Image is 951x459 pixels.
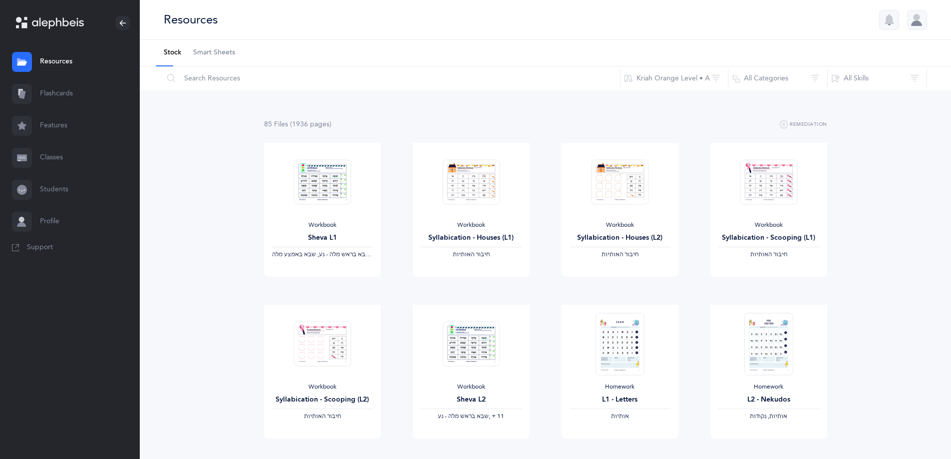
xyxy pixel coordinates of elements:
div: L1 - Letters [570,395,670,405]
div: Homework [718,383,819,391]
span: ‫שבא בראש מלה - נע‬ [438,413,489,420]
div: Sheva L2 [421,395,522,405]
div: Sheva L1 [272,233,373,243]
div: Homework [570,383,670,391]
span: ‫שבא בראש מלה - נע, שבא באמצע מלה‬ [272,251,371,258]
span: ‫חיבור האותיות‬ [750,251,787,258]
span: (1936 page ) [290,120,331,128]
div: L2 - Nekudos [718,395,819,405]
span: ‫חיבור האותיות‬ [602,251,638,258]
span: 85 File [264,120,288,128]
img: Syllabication-Workbook-Level-1-EN_Orange_Houses_thumbnail_1741114714.png [442,159,500,205]
span: Smart Sheets [193,48,235,58]
button: Kriah Orange Level • A [620,66,728,90]
img: Homework_L1_Letters_O_Orange_EN_thumbnail_1731215263.png [595,313,644,375]
img: Syllabication-Workbook-Level-2-Scooping-EN_thumbnail_1724263547.png [294,321,351,367]
img: Syllabication-Workbook-Level-2-Houses-EN_thumbnail_1741114840.png [591,159,648,205]
img: Homework_L2_Nekudos_O_EN_thumbnail_1739258670.png [744,313,793,375]
div: Syllabication - Houses (L2) [570,233,670,243]
div: Resources [164,11,218,28]
div: Workbook [421,221,522,229]
img: Sheva-Workbook-Orange-A-L1_EN_thumbnail_1757036998.png [294,159,351,205]
img: Syllabication-Workbook-Level-1-EN_Orange_Scooping_thumbnail_1741114890.png [740,159,797,205]
div: Syllabication - Scooping (L1) [718,233,819,243]
button: All Skills [827,66,927,90]
span: ‫אותיות, נקודות‬ [750,413,787,420]
div: Workbook [718,221,819,229]
div: Syllabication - Scooping (L2) [272,395,373,405]
span: ‫חיבור האותיות‬ [453,251,490,258]
span: ‫אותיות‬ [611,413,629,420]
span: ‫חיבור האותיות‬ [304,413,341,420]
span: s [285,120,288,128]
button: All Categories [728,66,828,90]
div: Syllabication - Houses (L1) [421,233,522,243]
div: Workbook [570,221,670,229]
div: ‪, + 11‬ [421,413,522,421]
div: Workbook [272,221,373,229]
div: Workbook [421,383,522,391]
button: Remediation [780,119,827,131]
span: s [326,120,329,128]
div: ‪, + 7‬ [272,251,373,259]
img: Sheva-Workbook-Orange-A-L2_EN_thumbnail_1757037028.png [442,321,500,367]
div: Workbook [272,383,373,391]
span: Support [27,243,53,253]
input: Search Resources [163,66,621,90]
